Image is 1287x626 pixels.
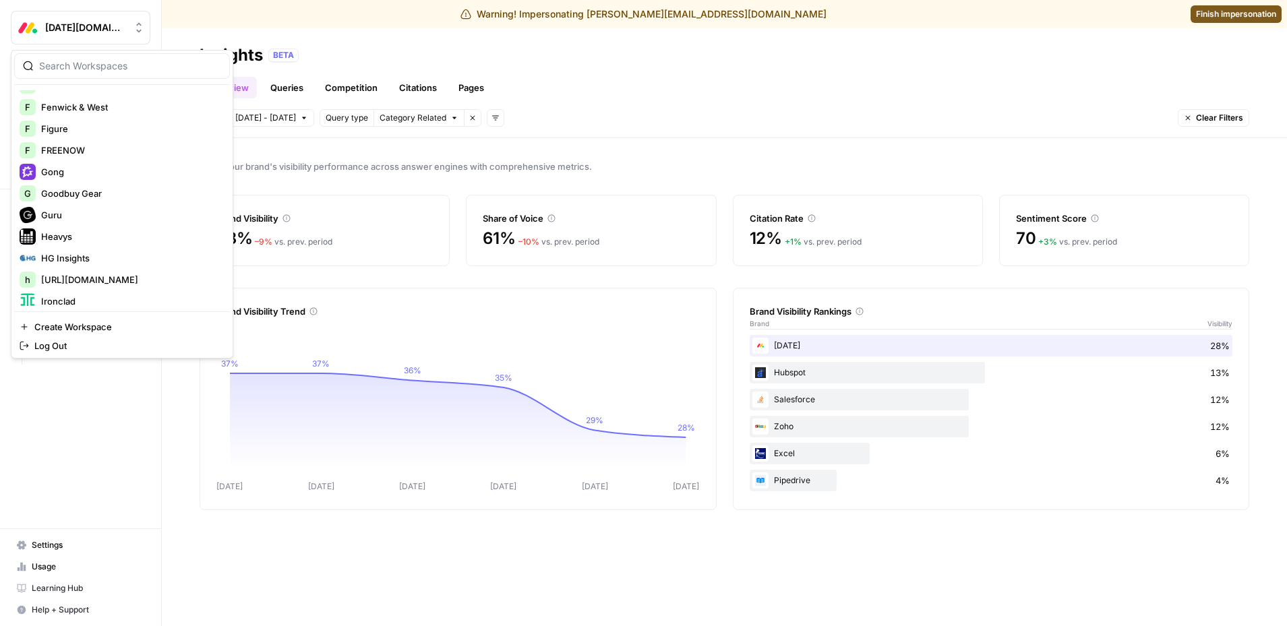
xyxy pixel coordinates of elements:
tspan: [DATE] [673,481,699,491]
span: Visibility [1207,318,1232,329]
div: Sentiment Score [1016,212,1232,225]
span: Usage [32,561,144,573]
div: vs. prev. period [1038,236,1117,248]
span: + 3 % [1038,237,1057,247]
div: Warning! Impersonating [PERSON_NAME][EMAIL_ADDRESS][DOMAIN_NAME] [460,7,827,21]
a: Log Out [14,336,230,355]
a: Learning Hub [11,577,150,599]
a: Finish impersonation [1191,5,1282,23]
div: Brand Visibility Trend [216,305,700,318]
button: [DATE] - [DATE] [229,109,314,127]
a: Citations [391,77,445,98]
tspan: [DATE] [582,481,608,491]
span: Clear Filters [1196,112,1243,124]
span: 13% [1210,366,1230,379]
span: Brand [750,318,769,329]
a: Pages [450,77,492,98]
span: 12% [1210,393,1230,406]
span: Ironclad [41,294,219,308]
span: HG Insights [41,251,219,265]
img: Heavys Logo [20,228,36,245]
button: Workspace: Monday.com [11,11,150,44]
tspan: 37% [221,358,239,369]
span: Gong [41,165,219,179]
span: Finish impersonation [1196,8,1276,20]
img: t8nlt8zkacd5dna9xm1gmvhrcrwz [752,418,769,435]
a: Settings [11,534,150,556]
tspan: 36% [404,366,421,376]
span: 12% [750,228,782,249]
span: Learning Hub [32,582,144,594]
span: 6% [1216,447,1230,460]
span: 12% [1210,420,1230,433]
div: Excel [750,443,1233,464]
span: 28% [1210,339,1230,352]
span: [URL][DOMAIN_NAME] [41,273,219,286]
span: F [25,122,30,135]
tspan: 29% [586,416,603,426]
div: Pipedrive [750,470,1233,491]
span: Help + Support [32,604,144,616]
span: Figure [41,122,219,135]
span: Heavys [41,230,219,243]
img: 6cd001yxemclh9b2kuqekux1dhpl [752,472,769,489]
tspan: 28% [678,422,695,433]
span: Goodbuy Gear [41,187,219,200]
tspan: 37% [312,358,330,369]
div: BETA [268,49,299,62]
span: Guru [41,208,219,222]
div: vs. prev. period [518,236,599,248]
div: Share of Voice [483,212,699,225]
button: Category Related [373,109,464,127]
div: Insights [200,44,263,66]
div: Citation Rate [750,212,966,225]
span: – 10 % [518,237,539,247]
img: 5lxpmriqt9gktvh7jw2bzia3sucy [752,365,769,381]
span: FREENOW [41,144,219,157]
div: vs. prev. period [255,236,332,248]
input: Search Workspaces [39,59,221,73]
div: Workspace: Monday.com [11,50,233,358]
span: h [25,273,30,286]
div: vs. prev. period [785,236,862,248]
tspan: [DATE] [490,481,516,491]
img: Ironclad Logo [20,293,36,309]
span: Query type [326,112,368,124]
img: j0006o4w6wdac5z8yzb60vbgsr6k [752,338,769,354]
a: Usage [11,556,150,577]
div: Brand Visibility [216,212,433,225]
span: [DATE] - [DATE] [235,112,296,124]
span: F [25,144,30,157]
span: Track your brand's visibility performance across answer engines with comprehensive metrics. [200,160,1249,173]
span: Log Out [34,339,219,352]
span: 4% [1216,474,1230,487]
span: G [24,187,31,200]
a: Competition [317,77,386,98]
button: Help + Support [11,599,150,621]
div: Zoho [750,416,1233,437]
div: Hubspot [750,362,1233,383]
img: 8vryu5g47ysniwkuhh8nfcb8cup6 [752,445,769,462]
span: [DATE][DOMAIN_NAME] [45,21,127,34]
a: Create Workspace [14,317,230,336]
tspan: 35% [495,373,512,383]
span: Category Related [380,112,446,124]
button: Clear Filters [1178,109,1249,127]
img: Monday.com Logo [16,15,40,40]
img: Guru Logo [20,207,36,223]
tspan: [DATE] [399,481,425,491]
img: HG Insights Logo [20,250,36,266]
span: + 1 % [785,237,802,247]
span: F [25,100,30,114]
div: [DATE] [750,335,1233,356]
span: Create Workspace [34,320,219,334]
div: Brand Visibility Rankings [750,305,1233,318]
span: 61% [483,228,515,249]
tspan: [DATE] [308,481,334,491]
img: rhm0vujsxvwjuvd0h4tp2h4z75kz [752,392,769,408]
img: Gong Logo [20,164,36,180]
span: Fenwick & West [41,100,219,114]
a: Queries [262,77,311,98]
div: Salesforce [750,389,1233,410]
span: 70 [1016,228,1036,249]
